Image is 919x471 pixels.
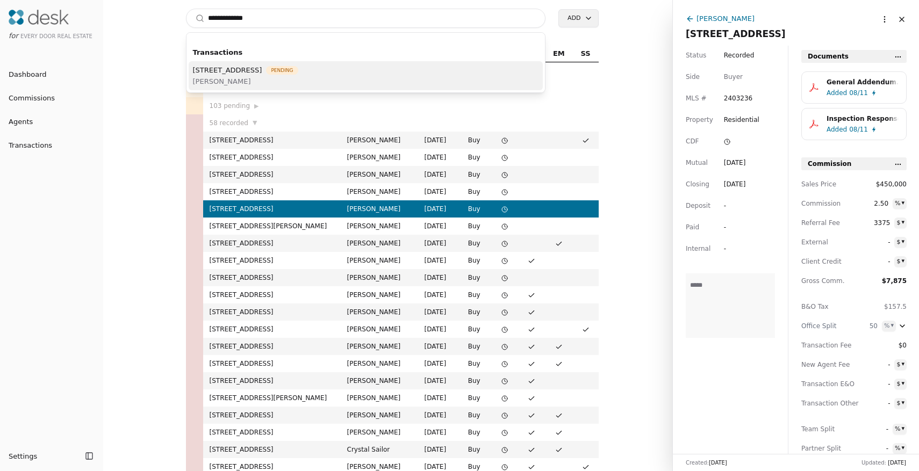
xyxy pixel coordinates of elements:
[457,389,491,407] td: Buy
[457,441,491,458] td: Buy
[801,424,850,434] span: Team Split
[418,372,457,389] td: [DATE]
[801,179,850,190] span: Sales Price
[341,321,418,338] td: [PERSON_NAME]
[801,321,850,331] div: Office Split
[457,424,491,441] td: Buy
[884,303,907,310] span: $157.5
[457,132,491,149] td: Buy
[418,338,457,355] td: [DATE]
[418,389,457,407] td: [DATE]
[418,441,457,458] td: [DATE]
[686,179,709,190] span: Closing
[457,166,491,183] td: Buy
[20,33,92,39] span: Every Door Real Estate
[203,235,341,252] td: [STREET_ADDRESS]
[253,118,257,128] span: ▼
[801,301,850,312] span: B&O Tax
[894,359,907,370] button: $
[894,256,907,267] button: $
[203,338,341,355] td: [STREET_ADDRESS]
[341,166,418,183] td: [PERSON_NAME]
[457,149,491,166] td: Buy
[901,198,904,208] div: ▾
[871,379,890,389] span: -
[871,237,890,248] span: -
[724,200,743,211] div: -
[266,66,298,75] span: Pending
[4,447,82,465] button: Settings
[893,198,907,209] button: %
[901,359,904,369] div: ▾
[827,124,847,135] span: Added
[9,10,69,25] img: Desk
[341,424,418,441] td: [PERSON_NAME]
[849,124,868,135] span: 08/11
[827,77,899,88] div: General Addendum.pdf
[861,459,906,467] div: Updated:
[801,256,850,267] span: Client Credit
[418,303,457,321] td: [DATE]
[697,13,755,24] div: [PERSON_NAME]
[203,407,341,424] td: [STREET_ADDRESS]
[869,443,888,454] span: -
[341,355,418,372] td: [PERSON_NAME]
[203,252,341,269] td: [STREET_ADDRESS]
[724,222,743,233] div: -
[457,321,491,338] td: Buy
[894,379,907,389] button: $
[418,355,457,372] td: [DATE]
[9,451,37,462] span: Settings
[888,460,906,466] span: [DATE]
[882,321,896,331] button: %
[341,441,418,458] td: Crystal Sailor
[686,243,710,254] span: Internal
[686,136,699,147] span: CDF
[801,379,850,389] span: Transaction E&O
[891,321,894,330] div: ▾
[203,149,341,166] td: [STREET_ADDRESS]
[801,237,850,248] span: External
[801,276,850,286] span: Gross Comm.
[808,158,851,169] span: Commission
[724,157,746,168] div: [DATE]
[901,256,904,266] div: ▾
[827,88,847,98] span: Added
[9,32,18,40] span: for
[341,407,418,424] td: [PERSON_NAME]
[686,50,706,61] span: Status
[581,48,591,60] span: SS
[827,113,899,124] div: Inspection Response for Form 35.pdf
[341,235,418,252] td: [PERSON_NAME]
[724,50,754,61] span: Recorded
[686,222,699,233] span: Paid
[457,338,491,355] td: Buy
[686,200,710,211] span: Deposit
[801,71,907,104] button: General Addendum.pdfAdded08/11
[801,198,850,209] span: Commission
[871,359,890,370] span: -
[901,379,904,388] div: ▾
[341,200,418,218] td: [PERSON_NAME]
[341,132,418,149] td: [PERSON_NAME]
[876,179,907,190] span: $450,000
[203,389,341,407] td: [STREET_ADDRESS][PERSON_NAME]
[203,441,341,458] td: [STREET_ADDRESS]
[254,102,259,111] span: ▶
[341,303,418,321] td: [PERSON_NAME]
[203,355,341,372] td: [STREET_ADDRESS]
[801,108,907,140] button: Inspection Response for Form 35.pdfAdded08/11
[341,389,418,407] td: [PERSON_NAME]
[203,218,341,235] td: [STREET_ADDRESS][PERSON_NAME]
[901,443,904,453] div: ▾
[457,269,491,286] td: Buy
[801,359,850,370] span: New Agent Fee
[203,200,341,218] td: [STREET_ADDRESS]
[686,114,713,125] span: Property
[724,71,743,82] div: Buyer
[203,286,341,303] td: [STREET_ADDRESS]
[871,398,890,409] span: -
[901,218,904,227] div: ▾
[418,149,457,166] td: [DATE]
[893,424,907,434] button: %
